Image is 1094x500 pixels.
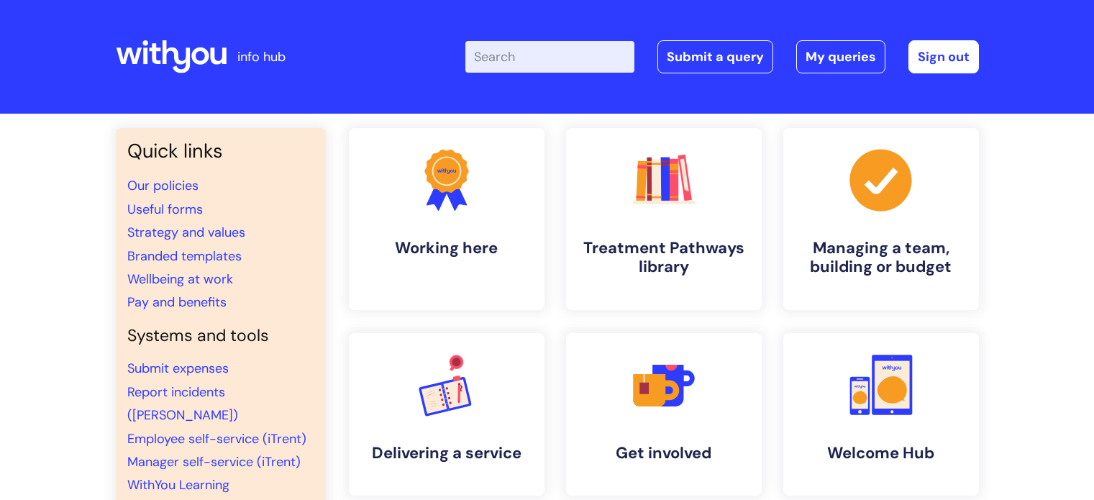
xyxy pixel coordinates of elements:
a: My queries [796,40,885,73]
a: Strategy and values [127,224,245,241]
h4: Treatment Pathways library [578,239,750,277]
a: Useful forms [127,201,203,218]
p: info hub [237,45,286,68]
h4: Delivering a service [360,444,533,463]
a: Delivering a service [349,333,544,496]
a: Branded templates [127,247,242,265]
div: | - [465,40,979,73]
input: Search [465,41,634,73]
a: Wellbeing at work [127,271,233,288]
a: WithYou Learning [127,476,229,494]
a: Treatment Pathways library [566,128,762,310]
a: Sign out [908,40,979,73]
a: Report incidents ([PERSON_NAME]) [127,383,238,424]
a: Our policies [127,177,199,194]
h4: Working here [360,239,533,258]
a: Get involved [566,333,762,496]
a: Submit expenses [127,360,229,377]
h4: Managing a team, building or budget [795,239,967,277]
a: Employee self-service (iTrent) [127,430,306,447]
a: Manager self-service (iTrent) [127,453,301,471]
a: Welcome Hub [783,333,979,496]
h4: Welcome Hub [795,444,967,463]
h4: Get involved [578,444,750,463]
a: Managing a team, building or budget [783,128,979,310]
h3: Quick links [127,140,314,163]
a: Pay and benefits [127,294,227,311]
a: Working here [349,128,544,310]
h4: Systems and tools [127,326,314,346]
a: Submit a query [657,40,773,73]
